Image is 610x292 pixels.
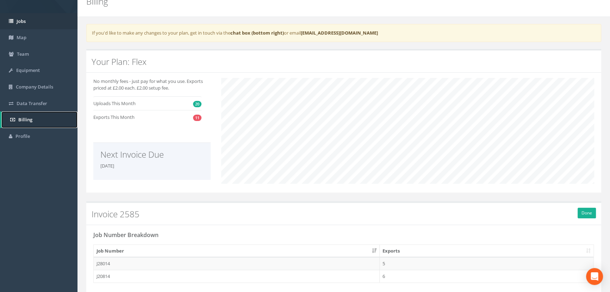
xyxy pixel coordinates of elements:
[1,111,77,128] a: Billing
[301,30,378,36] a: [EMAIL_ADDRESS][DOMAIN_NAME]
[93,110,201,124] li: Exports This Month
[93,96,201,110] li: Uploads This Month
[380,270,593,282] td: 6
[578,208,596,218] button: Done
[92,209,596,219] h2: Invoice 2585
[586,268,603,285] div: Open Intercom Messenger
[230,30,284,36] a: chat box (bottom right)
[94,270,380,282] td: J20814
[193,115,201,121] span: 11
[92,57,596,66] h2: Your Plan: Flex
[93,232,594,238] h3: Job Number Breakdown
[17,100,47,107] span: Data Transfer
[100,163,204,169] p: [DATE]
[94,257,380,270] td: J28014
[15,133,30,139] span: Profile
[380,245,593,257] th: Exports: activate to sort column ascending
[17,51,29,57] span: Team
[16,84,53,90] span: Company Details
[380,257,593,270] td: 5
[17,34,26,41] span: Map
[193,101,201,107] span: 20
[17,18,26,24] span: Jobs
[18,116,32,123] span: Billing
[94,245,380,257] th: Job Number: activate to sort column ascending
[100,150,204,159] h2: Next Invoice Due
[16,67,40,73] span: Equipment
[88,78,216,180] div: No monthly fees - just pay for what you use. Exports priced at £2.00 each. £2.00 setup fee.
[86,24,601,42] div: If you'd like to make any changes to your plan, get in touch via the or email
